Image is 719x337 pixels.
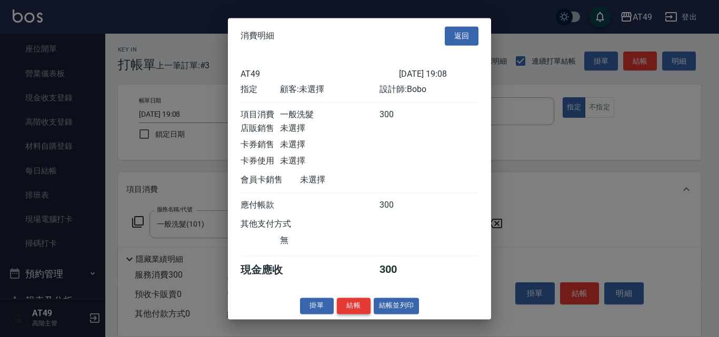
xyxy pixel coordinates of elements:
div: 卡券銷售 [241,139,280,150]
div: 店販銷售 [241,123,280,134]
div: 卡券使用 [241,156,280,167]
div: 會員卡銷售 [241,175,300,186]
div: 未選擇 [280,123,379,134]
div: 其他支付方式 [241,219,320,230]
div: [DATE] 19:08 [399,69,478,79]
button: 結帳 [337,298,371,314]
div: 設計師: Bobo [380,84,478,95]
div: 指定 [241,84,280,95]
div: 應付帳款 [241,200,280,211]
div: 現金應收 [241,263,300,277]
div: 300 [380,263,419,277]
div: 顧客: 未選擇 [280,84,379,95]
div: 未選擇 [280,139,379,150]
button: 掛單 [300,298,334,314]
div: 一般洗髮 [280,109,379,120]
div: AT49 [241,69,399,79]
span: 消費明細 [241,30,274,41]
div: 無 [280,235,379,246]
div: 300 [380,200,419,211]
div: 未選擇 [300,175,399,186]
div: 項目消費 [241,109,280,120]
div: 未選擇 [280,156,379,167]
button: 結帳並列印 [374,298,420,314]
div: 300 [380,109,419,120]
button: 返回 [445,26,478,46]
